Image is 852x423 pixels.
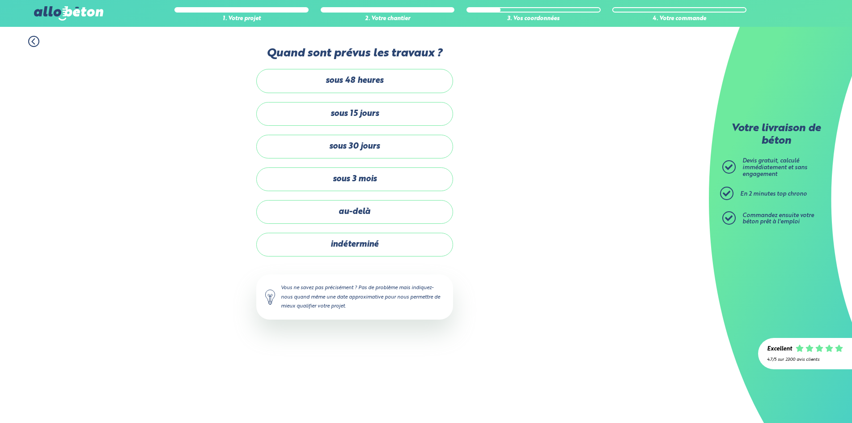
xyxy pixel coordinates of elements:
div: 4. Votre commande [612,16,746,22]
label: au-delà [256,200,453,224]
div: 3. Vos coordonnées [466,16,601,22]
label: sous 30 jours [256,135,453,158]
label: sous 3 mois [256,167,453,191]
label: sous 15 jours [256,102,453,126]
div: Vous ne savez pas précisément ? Pas de problème mais indiquez-nous quand même une date approximat... [256,274,453,319]
label: Quand sont prévus les travaux ? [256,47,453,60]
div: 2. Votre chantier [321,16,455,22]
label: indéterminé [256,233,453,256]
iframe: Help widget launcher [772,388,842,413]
img: allobéton [34,6,103,21]
label: sous 48 heures [256,69,453,93]
div: 1. Votre projet [174,16,309,22]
